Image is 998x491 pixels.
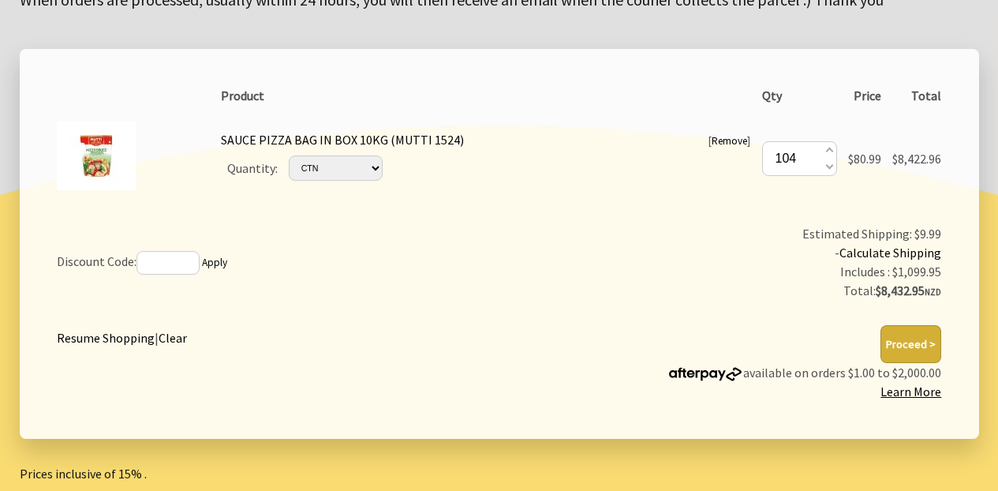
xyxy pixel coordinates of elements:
a: Resume Shopping [57,330,155,346]
img: Afterpay [667,367,743,381]
th: Product [215,81,756,111]
a: Apply [202,256,227,269]
p: Prices inclusive of 15% . [20,464,979,483]
td: Quantity: [221,149,282,186]
div: | [57,325,187,347]
small: [ ] [708,134,750,148]
td: Discount Code: [51,219,542,307]
th: Total [887,81,947,111]
input: If you have a discount code, enter it here and press 'Apply'. [136,251,200,275]
a: Calculate Shipping [839,245,941,260]
div: Includes : $1,099.95 [548,262,942,281]
a: Remove [712,134,747,148]
a: SAUCE PIZZA BAG IN BOX 10KG (MUTTI 1524) [221,132,464,148]
td: $8,422.96 [887,111,947,205]
td: Estimated Shipping: $9.99 - [541,219,947,307]
span: NZD [925,287,941,298]
th: Price [843,81,887,111]
td: $80.99 [843,111,887,205]
div: Total: [548,281,942,302]
p: available on orders $1.00 to $2,000.00 [667,363,941,401]
th: Qty [756,81,842,111]
a: Learn More [880,384,941,399]
strong: $8,432.95 [876,283,941,298]
button: Proceed > [880,325,941,363]
a: Clear [159,330,187,346]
